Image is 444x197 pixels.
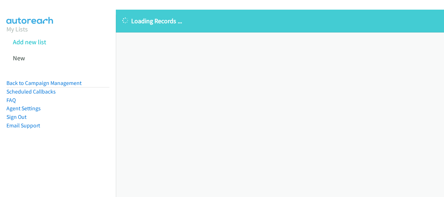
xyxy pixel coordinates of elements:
p: Loading Records ... [122,16,438,26]
a: Add new list [13,38,46,46]
a: Scheduled Callbacks [6,88,56,95]
a: FAQ [6,97,16,103]
a: Back to Campaign Management [6,80,82,86]
a: Sign Out [6,113,26,120]
a: New [13,54,25,62]
a: Agent Settings [6,105,41,112]
a: Email Support [6,122,40,129]
a: My Lists [6,25,28,33]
